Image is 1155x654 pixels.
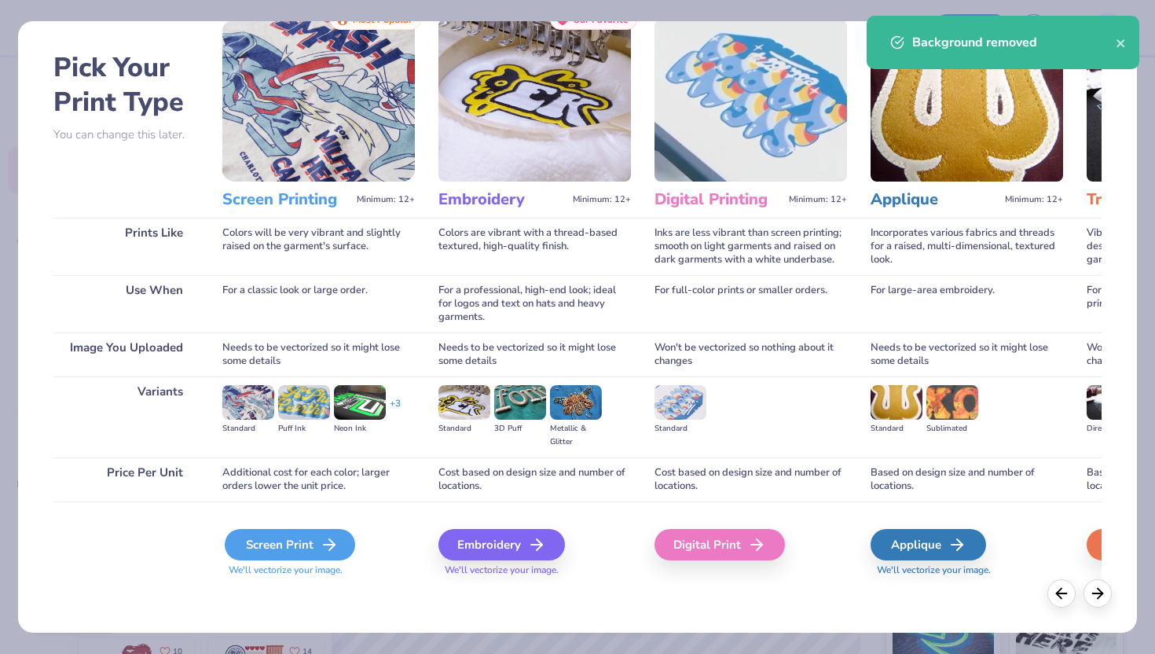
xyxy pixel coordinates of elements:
[871,385,922,420] img: Standard
[222,333,415,377] div: Needs to be vectorized so it might lose some details
[1087,385,1138,420] img: Direct-to-film
[654,189,783,210] h3: Digital Printing
[438,275,631,333] div: For a professional, high-end look; ideal for logos and text on hats and heavy garments.
[53,333,199,377] div: Image You Uploaded
[654,422,706,435] div: Standard
[438,457,631,502] div: Cost based on design size and number of locations.
[278,385,330,420] img: Puff Ink
[438,20,631,182] img: Embroidery
[654,333,847,377] div: Won't be vectorized so nothing about it changes
[573,194,631,205] span: Minimum: 12+
[654,385,706,420] img: Standard
[926,422,978,435] div: Sublimated
[225,529,355,560] div: Screen Print
[1087,422,1138,435] div: Direct-to-film
[871,457,1063,502] div: Based on design size and number of locations.
[871,422,922,435] div: Standard
[222,457,415,502] div: Additional cost for each color; larger orders lower the unit price.
[278,422,330,435] div: Puff Ink
[222,20,415,182] img: Screen Printing
[438,385,490,420] img: Standard
[438,333,631,377] div: Needs to be vectorized so it might lose some details
[550,422,602,449] div: Metallic & Glitter
[871,218,1063,275] div: Incorporates various fabrics and threads for a raised, multi-dimensional, textured look.
[438,564,631,577] span: We'll vectorize your image.
[550,385,602,420] img: Metallic & Glitter
[871,529,986,560] div: Applique
[53,218,199,275] div: Prints Like
[438,218,631,275] div: Colors are vibrant with a thread-based textured, high-quality finish.
[438,189,566,210] h3: Embroidery
[654,275,847,333] div: For full-color prints or smaller orders.
[871,564,1063,577] span: We'll vectorize your image.
[871,189,999,210] h3: Applique
[222,385,274,420] img: Standard
[334,385,386,420] img: Neon Ink
[871,275,1063,333] div: For large-area embroidery.
[494,422,546,435] div: 3D Puff
[357,194,415,205] span: Minimum: 12+
[222,564,415,577] span: We'll vectorize your image.
[353,14,412,25] span: Most Popular
[222,422,274,435] div: Standard
[53,377,199,457] div: Variants
[1116,33,1127,52] button: close
[654,529,785,560] div: Digital Print
[53,275,199,333] div: Use When
[789,194,847,205] span: Minimum: 12+
[438,529,565,560] div: Embroidery
[222,218,415,275] div: Colors will be very vibrant and slightly raised on the garment's surface.
[53,457,199,502] div: Price Per Unit
[1005,194,1063,205] span: Minimum: 12+
[654,20,847,182] img: Digital Printing
[53,50,199,119] h2: Pick Your Print Type
[334,422,386,435] div: Neon Ink
[912,33,1116,52] div: Background removed
[390,397,401,424] div: + 3
[53,128,199,141] p: You can change this later.
[494,385,546,420] img: 3D Puff
[654,218,847,275] div: Inks are less vibrant than screen printing; smooth on light garments and raised on dark garments ...
[871,333,1063,377] div: Needs to be vectorized so it might lose some details
[222,275,415,333] div: For a classic look or large order.
[871,20,1063,182] img: Applique
[926,385,978,420] img: Sublimated
[573,14,629,25] span: Our Favorite
[654,457,847,502] div: Cost based on design size and number of locations.
[222,189,350,210] h3: Screen Printing
[438,422,490,435] div: Standard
